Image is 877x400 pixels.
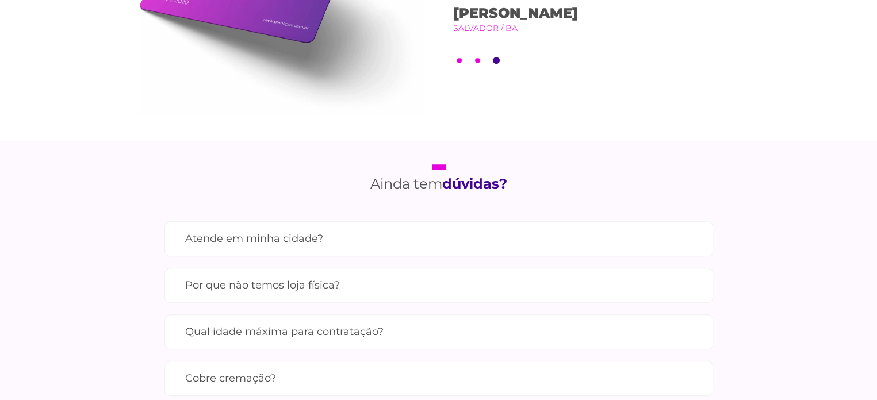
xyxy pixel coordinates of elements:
[442,175,507,192] strong: dúvidas?
[185,322,692,342] label: Qual idade máxima para contratação?
[370,164,507,193] h2: Ainda tem
[185,275,692,295] label: Por que não temos loja física?
[185,368,692,389] label: Cobre cremação?
[493,57,500,64] button: 3 of 3
[185,229,692,249] label: Atende em minha cidade?
[475,58,480,63] button: 2 of 3
[453,22,741,34] small: Salvador / BA
[453,5,741,22] span: [PERSON_NAME]
[457,58,462,63] button: 1 of 3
